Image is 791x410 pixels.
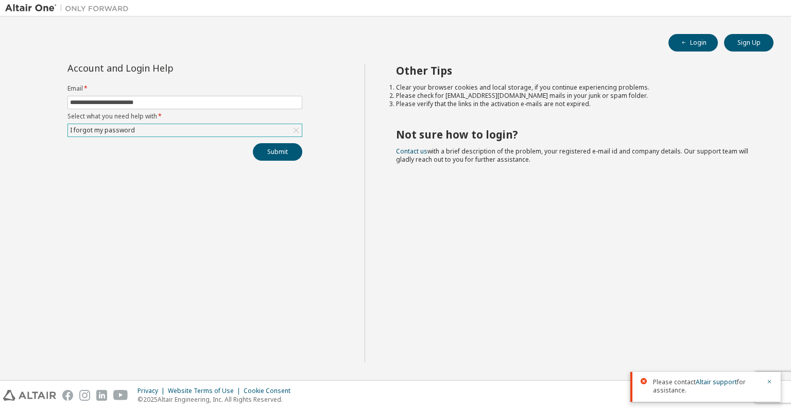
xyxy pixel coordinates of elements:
[137,387,168,395] div: Privacy
[396,100,755,108] li: Please verify that the links in the activation e-mails are not expired.
[396,64,755,77] h2: Other Tips
[396,147,427,156] a: Contact us
[96,390,107,401] img: linkedin.svg
[396,128,755,141] h2: Not sure how to login?
[396,83,755,92] li: Clear your browser cookies and local storage, if you continue experiencing problems.
[67,112,302,121] label: Select what you need help with
[244,387,297,395] div: Cookie Consent
[653,378,760,395] span: Please contact for assistance.
[62,390,73,401] img: facebook.svg
[168,387,244,395] div: Website Terms of Use
[68,125,136,136] div: I forgot my password
[68,124,302,136] div: I forgot my password
[137,395,297,404] p: © 2025 Altair Engineering, Inc. All Rights Reserved.
[67,64,255,72] div: Account and Login Help
[113,390,128,401] img: youtube.svg
[67,84,302,93] label: Email
[696,378,737,386] a: Altair support
[79,390,90,401] img: instagram.svg
[396,92,755,100] li: Please check for [EMAIL_ADDRESS][DOMAIN_NAME] mails in your junk or spam folder.
[3,390,56,401] img: altair_logo.svg
[5,3,134,13] img: Altair One
[396,147,748,164] span: with a brief description of the problem, your registered e-mail id and company details. Our suppo...
[724,34,773,52] button: Sign Up
[668,34,718,52] button: Login
[253,143,302,161] button: Submit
